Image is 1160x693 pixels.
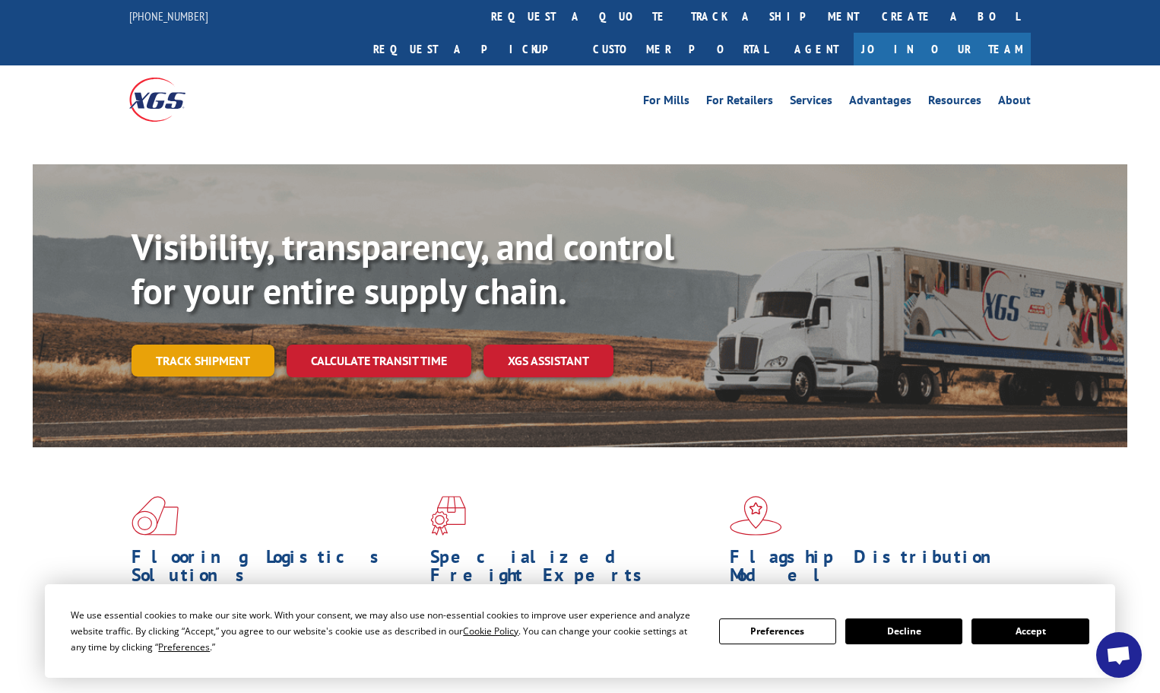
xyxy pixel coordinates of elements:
[158,641,210,653] span: Preferences
[845,618,962,644] button: Decline
[132,345,274,377] a: Track shipment
[971,618,1089,644] button: Accept
[45,584,1115,678] div: Cookie Consent Prompt
[719,618,836,644] button: Preferences
[998,94,1031,111] a: About
[1096,632,1142,678] div: Open chat
[483,345,613,377] a: XGS ASSISTANT
[928,94,981,111] a: Resources
[430,548,718,592] h1: Specialized Freight Experts
[643,94,689,111] a: For Mills
[287,345,471,377] a: Calculate transit time
[779,33,854,65] a: Agent
[849,94,911,111] a: Advantages
[430,496,466,536] img: xgs-icon-focused-on-flooring-red
[463,625,518,637] span: Cookie Policy
[129,8,208,24] a: [PHONE_NUMBER]
[582,33,779,65] a: Customer Portal
[706,94,773,111] a: For Retailers
[790,94,832,111] a: Services
[730,548,1017,592] h1: Flagship Distribution Model
[132,223,674,314] b: Visibility, transparency, and control for your entire supply chain.
[132,496,179,536] img: xgs-icon-total-supply-chain-intelligence-red
[132,548,419,592] h1: Flooring Logistics Solutions
[854,33,1031,65] a: Join Our Team
[71,607,700,655] div: We use essential cookies to make our site work. With your consent, we may also use non-essential ...
[730,496,782,536] img: xgs-icon-flagship-distribution-model-red
[362,33,582,65] a: Request a pickup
